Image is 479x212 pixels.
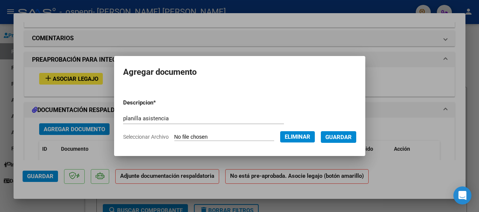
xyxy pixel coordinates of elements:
[280,131,315,142] button: Eliminar
[285,133,310,140] span: Eliminar
[123,65,356,79] h2: Agregar documento
[325,134,352,141] span: Guardar
[123,134,169,140] span: Seleccionar Archivo
[453,186,471,204] div: Open Intercom Messenger
[321,131,356,143] button: Guardar
[123,98,193,107] p: Descripcion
